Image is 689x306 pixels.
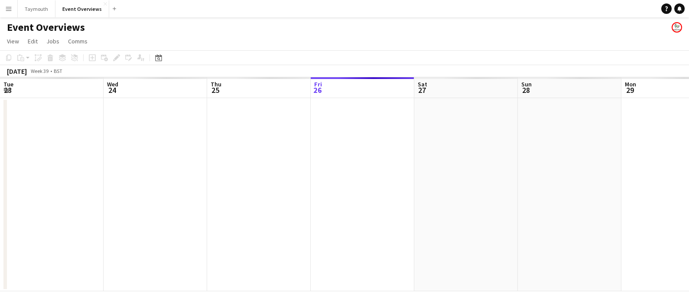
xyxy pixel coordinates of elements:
span: Week 39 [29,68,50,74]
span: Edit [28,37,38,45]
div: BST [54,68,62,74]
button: Event Overviews [55,0,109,17]
h1: Event Overviews [7,21,85,34]
span: Tue [3,80,13,88]
div: [DATE] [7,67,27,76]
span: 28 [520,85,532,95]
app-user-avatar: Operations Manager [672,22,682,33]
a: Comms [65,36,91,47]
span: Jobs [46,37,59,45]
span: Sun [521,80,532,88]
span: Wed [107,80,118,88]
a: Edit [24,36,41,47]
span: Thu [211,80,221,88]
span: 24 [106,85,118,95]
span: 25 [209,85,221,95]
span: 26 [313,85,322,95]
span: 29 [624,85,636,95]
span: 27 [416,85,427,95]
span: Sat [418,80,427,88]
a: View [3,36,23,47]
span: View [7,37,19,45]
span: 23 [2,85,13,95]
button: Taymouth [18,0,55,17]
span: Comms [68,37,88,45]
span: Mon [625,80,636,88]
a: Jobs [43,36,63,47]
span: Fri [314,80,322,88]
